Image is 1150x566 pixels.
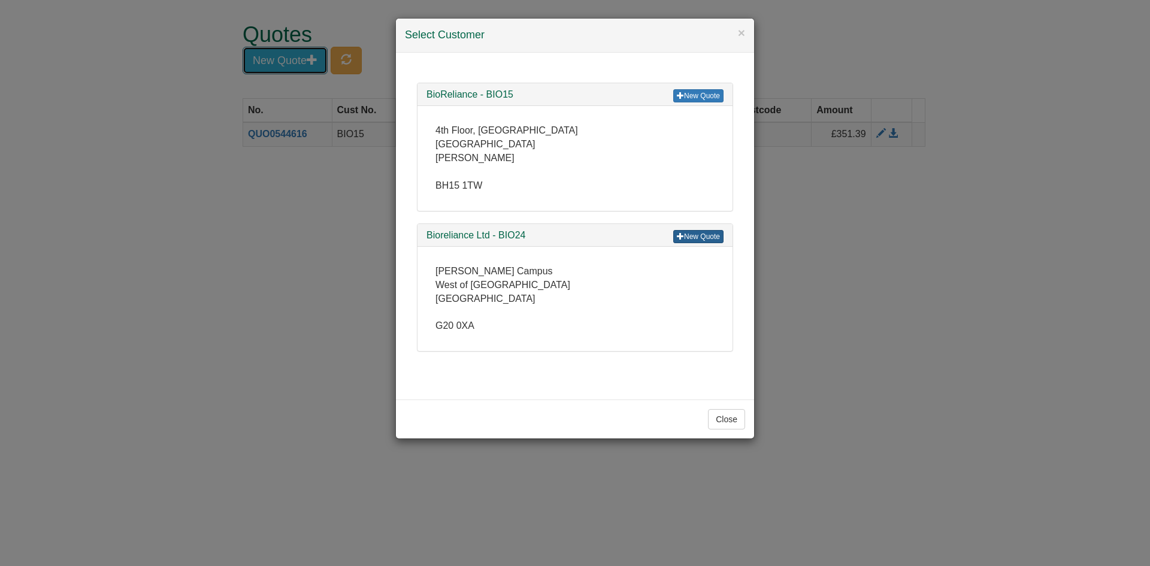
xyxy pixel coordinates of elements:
[435,139,535,149] span: [GEOGRAPHIC_DATA]
[426,89,724,100] h3: BioReliance - BIO15
[435,293,535,304] span: [GEOGRAPHIC_DATA]
[435,280,570,290] span: West of [GEOGRAPHIC_DATA]
[708,409,745,429] button: Close
[435,125,578,135] span: 4th Floor, [GEOGRAPHIC_DATA]
[435,266,553,276] span: [PERSON_NAME] Campus
[426,230,724,241] h3: Bioreliance Ltd - BIO24
[673,89,724,102] a: New Quote
[405,28,745,43] h4: Select Customer
[435,180,482,190] span: BH15 1TW
[738,26,745,39] button: ×
[435,153,515,163] span: [PERSON_NAME]
[673,230,724,243] a: New Quote
[435,320,474,331] span: G20 0XA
